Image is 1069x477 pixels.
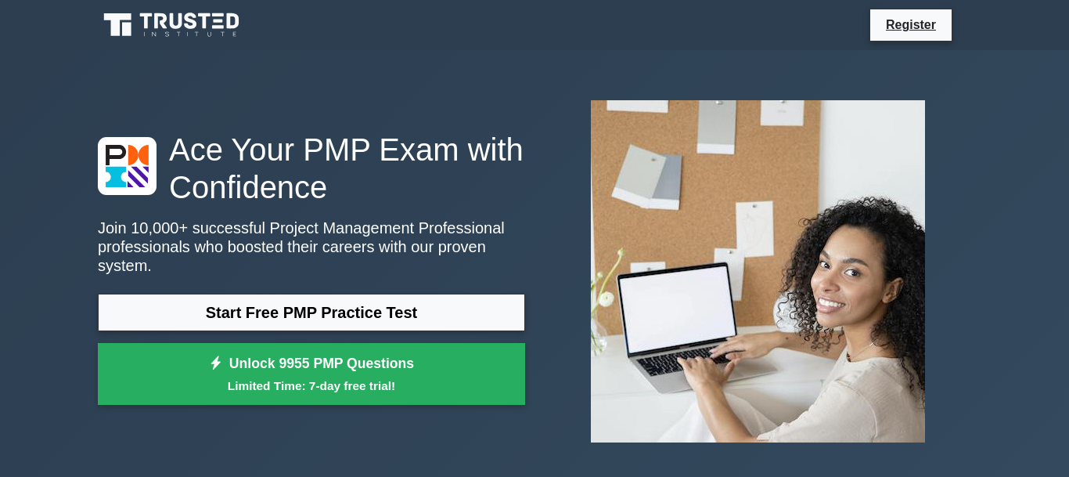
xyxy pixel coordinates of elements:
[98,219,525,275] p: Join 10,000+ successful Project Management Professional professionals who boosted their careers w...
[117,377,506,395] small: Limited Time: 7-day free trial!
[98,131,525,206] h1: Ace Your PMP Exam with Confidence
[98,294,525,331] a: Start Free PMP Practice Test
[876,15,945,34] a: Register
[98,343,525,406] a: Unlock 9955 PMP QuestionsLimited Time: 7-day free trial!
